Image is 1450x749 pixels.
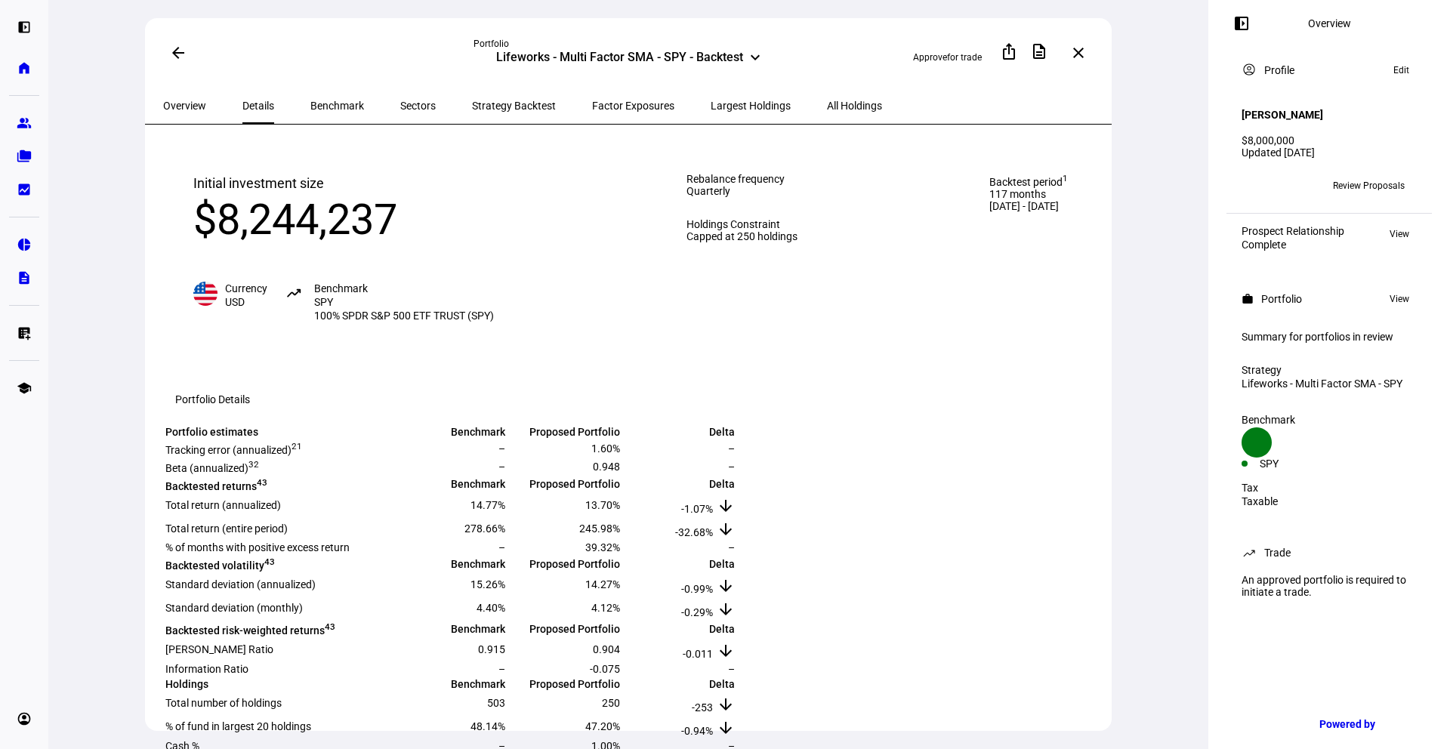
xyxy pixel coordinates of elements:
[717,497,735,515] mat-icon: arrow_downward
[1242,239,1344,251] div: Complete
[1248,180,1260,191] span: TH
[1000,42,1018,60] mat-icon: ios_share
[314,282,368,294] span: Benchmark
[1232,568,1426,604] div: An approved portfolio is required to initiate a trade.
[498,663,505,675] span: –
[989,188,1068,200] span: 117 months
[17,182,32,197] eth-mat-symbol: bid_landscape
[297,441,302,452] sup: 1
[270,556,275,567] sup: 3
[686,230,797,242] span: Capped at 250 holdings
[225,282,267,294] span: Currency
[1242,544,1417,562] eth-panel-overview-card-header: Trade
[622,476,736,493] td: Delta
[264,556,270,567] sup: 4
[163,100,206,111] span: Overview
[827,100,882,111] span: All Holdings
[947,52,982,63] span: for trade
[686,218,797,230] span: Holdings Constraint
[1242,482,1417,494] div: Tax
[686,185,730,197] span: Quarterly
[498,442,505,455] span: –
[1242,414,1417,426] div: Benchmark
[165,621,391,637] td: Backtested risk-weighted returns
[1063,173,1068,183] sup: 1
[165,444,302,456] span: Tracking error (annualized)
[585,541,620,553] span: 39.32%
[681,606,713,618] span: -0.29%
[169,44,187,62] mat-icon: arrow_back
[1242,293,1254,305] mat-icon: work
[9,263,39,293] a: description
[17,381,32,396] eth-mat-symbol: school
[165,578,316,590] span: Standard deviation (annualized)
[1242,134,1417,146] div: $8,000,000
[165,425,391,439] td: Portfolio estimates
[1260,458,1329,470] div: SPY
[593,643,620,655] span: 0.904
[393,621,506,637] td: Benchmark
[165,643,273,655] span: [PERSON_NAME] Ratio
[1242,62,1257,77] mat-icon: account_circle
[393,476,506,493] td: Benchmark
[590,663,620,675] span: -0.075
[257,477,262,488] sup: 4
[254,459,259,470] sup: 2
[681,725,713,737] span: -0.94%
[1069,44,1087,62] mat-icon: close
[622,621,736,637] td: Delta
[165,462,259,474] span: Beta (annualized)
[17,60,32,76] eth-mat-symbol: home
[622,425,736,439] td: Delta
[472,100,556,111] span: Strategy Backtest
[591,602,620,614] span: 4.12%
[591,442,620,455] span: 1.60%
[1386,61,1417,79] button: Edit
[711,100,791,111] span: Largest Holdings
[1242,378,1417,390] div: Lifeworks - Multi Factor SMA - SPY
[717,520,735,538] mat-icon: arrow_downward
[225,296,245,308] span: USD
[675,526,713,538] span: -32.68%
[728,442,735,455] span: –
[17,270,32,285] eth-mat-symbol: description
[17,237,32,252] eth-mat-symbol: pie_chart
[1242,146,1417,159] div: Updated [DATE]
[393,425,506,439] td: Benchmark
[1261,293,1302,305] div: Portfolio
[1393,61,1409,79] span: Edit
[1264,64,1294,76] div: Profile
[470,720,505,732] span: 48.14%
[262,477,267,488] sup: 3
[622,556,736,572] td: Delta
[9,108,39,138] a: group
[470,578,505,590] span: 15.26%
[989,173,1068,188] span: Backtest period
[165,556,391,572] td: Backtested volatility
[1390,290,1409,308] span: View
[585,720,620,732] span: 47.20%
[165,499,281,511] span: Total return (annualized)
[579,522,620,535] span: 245.98%
[1271,180,1282,191] span: +2
[1242,495,1417,507] div: Taxable
[1312,710,1427,738] a: Powered by
[1308,17,1351,29] div: Overview
[314,296,333,308] span: SPY
[1232,14,1251,32] mat-icon: left_panel_open
[314,309,494,322] span: 100% SPDR S&P 500 ETF TRUST (SPY)
[692,701,713,714] span: -253
[989,200,1059,212] span: [DATE] - [DATE]
[325,621,330,632] sup: 4
[593,461,620,473] span: 0.948
[728,663,735,675] span: –
[746,48,764,66] mat-icon: keyboard_arrow_down
[686,173,797,185] span: Rebalance frequency
[717,719,735,737] mat-icon: arrow_downward
[330,621,335,632] sup: 3
[17,325,32,341] eth-mat-symbol: list_alt_add
[487,697,505,709] span: 503
[1242,61,1417,79] eth-panel-overview-card-header: Profile
[175,393,250,405] eth-data-table-title: Portfolio Details
[165,541,350,553] span: % of months with positive excess return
